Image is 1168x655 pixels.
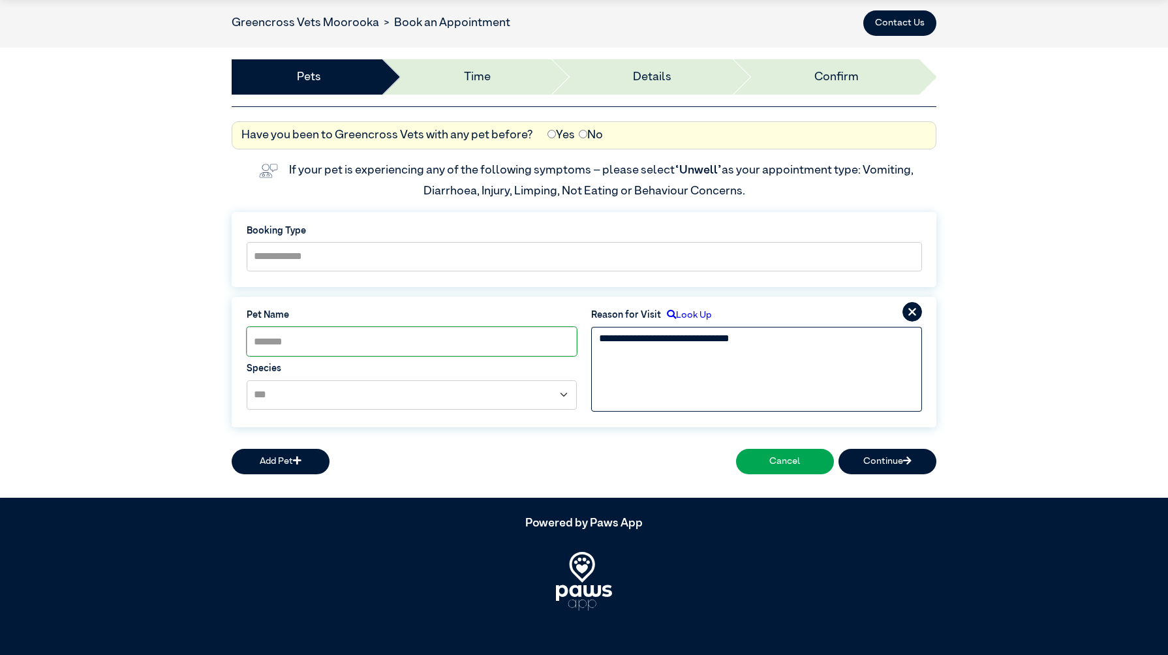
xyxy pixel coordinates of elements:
[297,69,321,86] a: Pets
[736,449,834,475] button: Cancel
[379,14,510,32] li: Book an Appointment
[247,224,922,239] label: Booking Type
[247,362,577,376] label: Species
[675,164,722,176] span: “Unwell”
[579,130,587,138] input: No
[863,10,936,37] button: Contact Us
[232,17,379,29] a: Greencross Vets Moorooka
[547,130,556,138] input: Yes
[838,449,936,475] button: Continue
[232,14,510,32] nav: breadcrumb
[241,127,533,144] label: Have you been to Greencross Vets with any pet before?
[579,127,603,144] label: No
[547,127,575,144] label: Yes
[254,159,283,183] img: vet
[556,552,612,611] img: PawsApp
[247,309,577,323] label: Pet Name
[232,449,330,475] button: Add Pet
[661,309,711,323] label: Look Up
[289,164,915,197] label: If your pet is experiencing any of the following symptoms – please select as your appointment typ...
[232,517,936,531] h5: Powered by Paws App
[591,309,661,323] label: Reason for Visit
